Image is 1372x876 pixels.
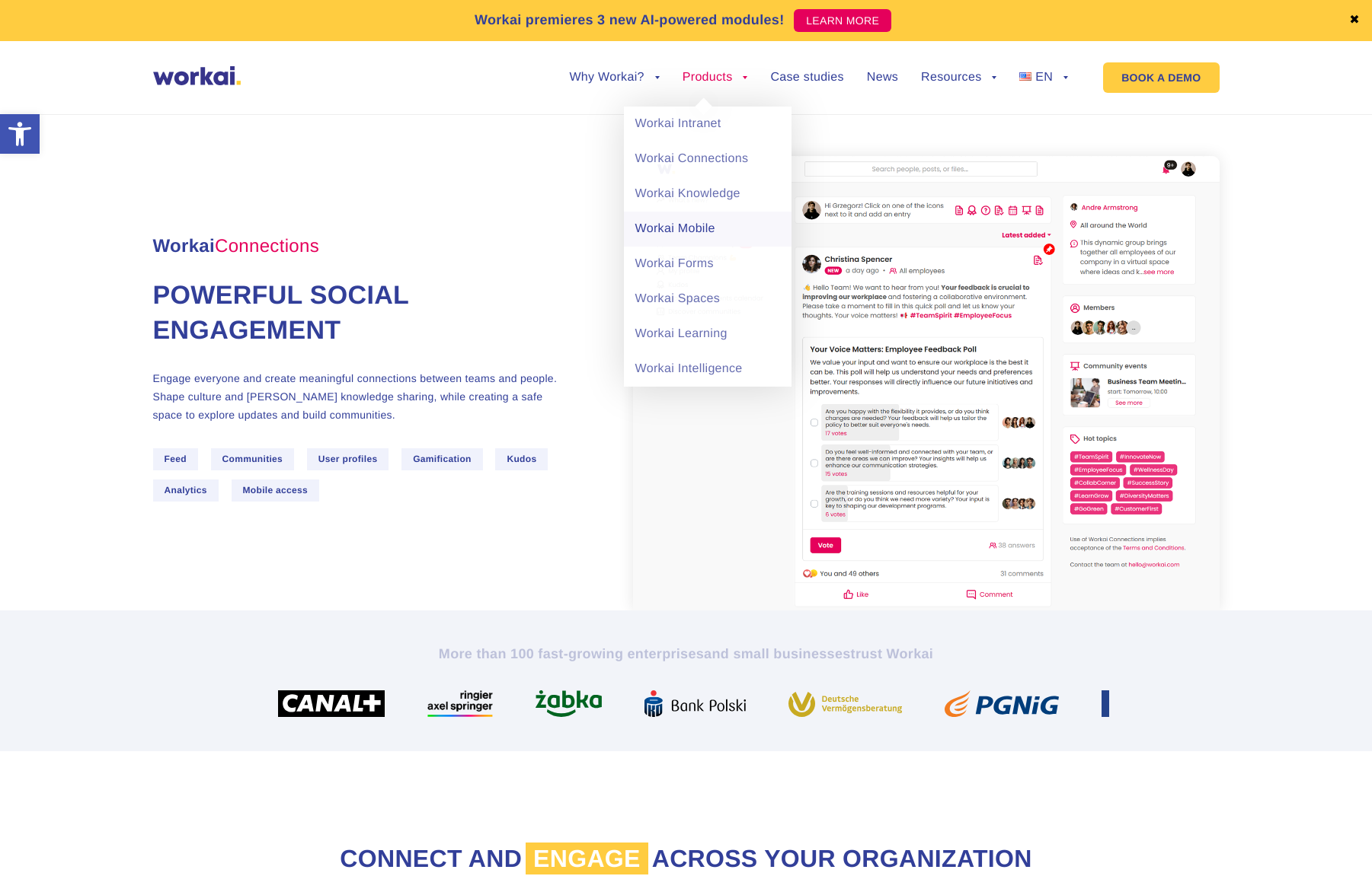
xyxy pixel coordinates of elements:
[1103,62,1219,93] a: BOOK A DEMO
[307,448,389,470] span: User profiles
[80,129,142,142] a: Privacy Policy
[624,177,792,212] a: Workai Knowledge
[624,142,792,177] a: Workai Connections
[232,479,320,502] span: Mobile access
[569,72,659,84] a: Why Workai?
[867,72,898,84] a: News
[624,247,792,282] a: Workai Forms
[624,352,792,387] a: Workai Intelligence
[526,843,648,874] span: engage
[704,646,850,661] i: and small businesses
[1349,14,1360,27] a: ✖
[495,448,548,470] span: Kudos
[1035,71,1053,84] span: EN
[153,448,198,470] span: Feed
[248,18,489,49] input: you@company.com
[264,843,1109,875] h2: Connect and across your organization
[794,9,891,32] a: LEARN MORE
[153,369,572,424] p: Engage everyone and create meaningful connections between teams and people. Shape culture and [PE...
[153,219,319,256] span: Workai
[153,279,572,349] h1: Powerful social engagement
[624,282,792,317] a: Workai Spaces
[211,448,295,470] span: Communities
[215,236,319,256] em: Connections
[624,317,792,352] a: Workai Learning
[264,645,1109,663] h2: More than 100 fast-growing enterprises trust Workai
[475,10,785,30] p: Workai premieres 3 new AI-powered modules!
[921,72,996,84] a: Resources
[624,212,792,247] a: Workai Mobile
[770,72,843,84] a: Case studies
[153,479,219,502] span: Analytics
[683,72,748,84] a: Products
[401,448,483,470] span: Gamification
[624,107,792,142] a: Workai Intranet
